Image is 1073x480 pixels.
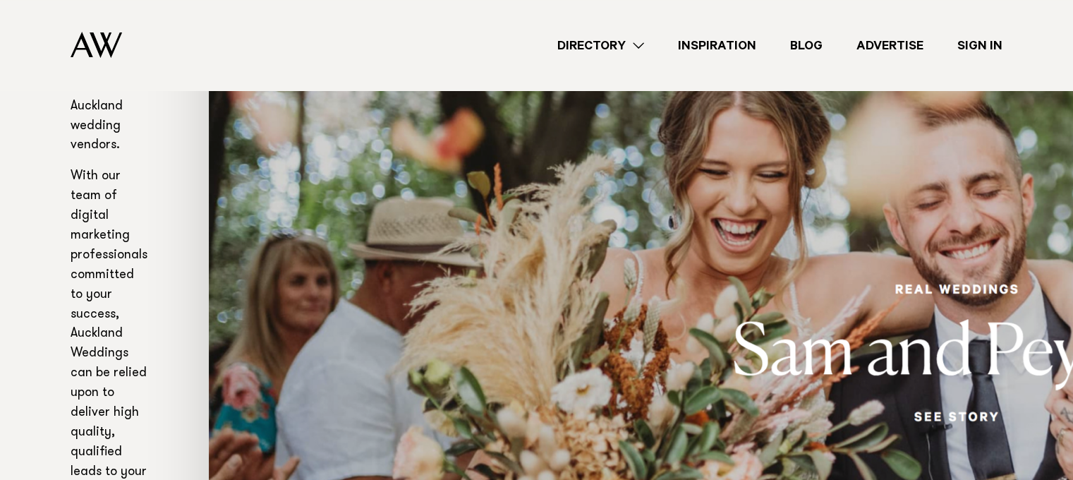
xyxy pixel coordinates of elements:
[661,36,773,55] a: Inspiration
[940,36,1019,55] a: Sign In
[540,36,661,55] a: Directory
[773,36,839,55] a: Blog
[839,36,940,55] a: Advertise
[71,32,122,58] img: Auckland Weddings Logo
